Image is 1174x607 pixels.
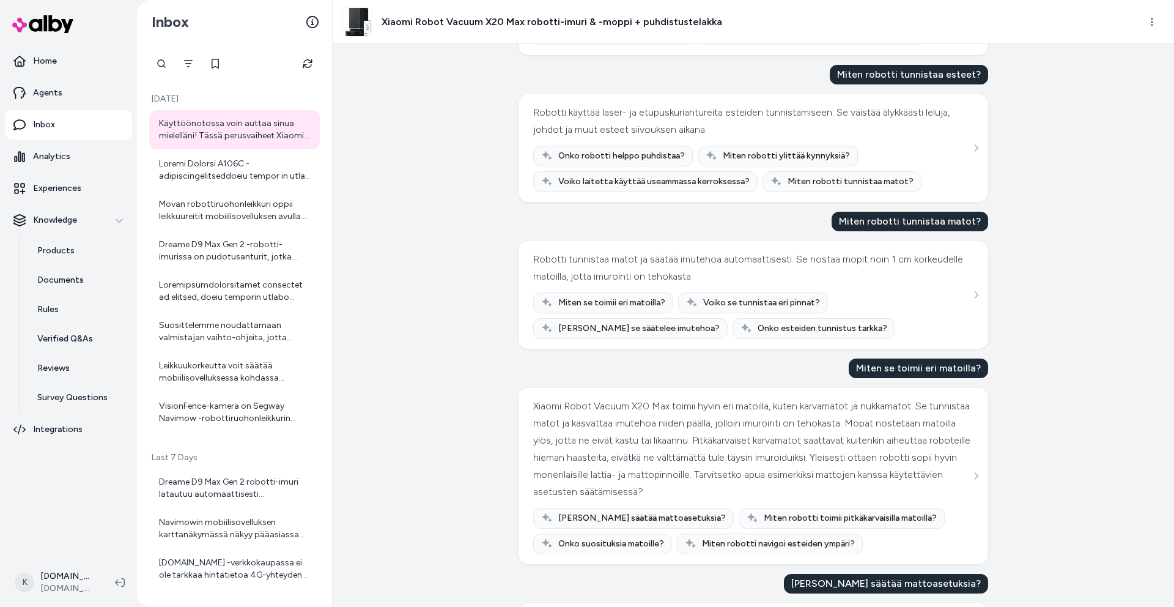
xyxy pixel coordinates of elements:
[37,274,84,286] p: Documents
[37,303,59,316] p: Rules
[558,297,665,309] span: Miten se toimii eri matoilla?
[33,423,83,436] p: Integrations
[703,297,820,309] span: Voiko se tunnistaa eri pinnat?
[5,110,132,140] a: Inbox
[159,279,312,303] div: Loremipsumdolorsitamet consectet ad elitsed, doeiu temporin utlabo etdoloremag al eni adminimve q...
[40,570,95,583] p: [DOMAIN_NAME] Shopify
[558,150,685,162] span: Onko robotti helppo puhdistaa?
[25,266,132,295] a: Documents
[969,469,983,483] button: See more
[849,359,988,378] div: Miten se toimii eri matoilla?
[788,176,914,188] span: Miten robotti tunnistaa matot?
[25,383,132,412] a: Survey Questions
[37,362,70,374] p: Reviews
[159,117,312,142] div: Käyttöönotossa voin auttaa sinua mielelläni! Tässä perusvaiheet Xiaomi Robot Vacuum X20 Max -robo...
[533,251,970,285] div: Robotti tunnistaa matot ja säätää imutehoa automaattisesti. Se nostaa mopit noin 1 cm korkeudelle...
[33,87,62,99] p: Agents
[558,176,750,188] span: Voiko laitetta käyttää useammassa kerroksessa?
[159,557,312,581] div: [DOMAIN_NAME] -verkkokaupassa ei ole tarkkaa hintatietoa 4G-yhteyden maksusta ensimmäisen vuoden ...
[159,400,312,425] div: VisionFence-kamera on Segway Navimow -robottiruohonleikkurin tekoälypohjainen esteiden tunnistusj...
[149,191,320,230] a: Movan robottiruohonleikkuri oppii leikkuureitit mobiilisovelluksen avulla. Kun otat laitteen käyt...
[969,141,983,155] button: See more
[159,198,312,223] div: Movan robottiruohonleikkuri oppii leikkuureitit mobiilisovelluksen avulla. Kun otat laitteen käyt...
[37,333,93,345] p: Verified Q&As
[37,392,108,404] p: Survey Questions
[159,516,312,541] div: Navimowin mobiilisovelluksen karttanäkymässä näkyy pääasiassa robottiruohonleikkurin leikkuualuee...
[25,324,132,354] a: Verified Q&As
[159,319,312,344] div: Suosittelemme noudattamaan valmistajan vaihto-ohjeita, jotta EZVIZ RE4 robotti-imurin suorituskyk...
[33,55,57,67] p: Home
[33,182,81,195] p: Experiences
[149,469,320,508] a: Dreame D9 Max Gen 2 robotti-imuri latautuu automaattisesti latausasemallaan. Kun akun varaus alka...
[25,295,132,324] a: Rules
[5,78,132,108] a: Agents
[159,158,312,182] div: Loremi Dolorsi A106C -adipiscingelitseddoeiu tempor in utlab etdolor, ma aliquaenimad minimv quis...
[5,142,132,171] a: Analytics
[176,51,201,76] button: Filter
[758,322,887,335] span: Onko esteiden tunnistus tarkka?
[159,476,312,501] div: Dreame D9 Max Gen 2 robotti-imuri latautuu automaattisesti latausasemallaan. Kun akun varaus alka...
[149,509,320,548] a: Navimowin mobiilisovelluksen karttanäkymässä näkyy pääasiassa robottiruohonleikkurin leikkuualuee...
[33,151,70,163] p: Analytics
[149,312,320,351] a: Suosittelemme noudattamaan valmistajan vaihto-ohjeita, jotta EZVIZ RE4 robotti-imurin suorituskyk...
[149,110,320,149] a: Käyttöönotossa voin auttaa sinua mielelläni! Tässä perusvaiheet Xiaomi Robot Vacuum X20 Max -robo...
[7,563,105,602] button: K[DOMAIN_NAME] Shopify[DOMAIN_NAME]
[15,573,34,592] span: K
[149,393,320,432] a: VisionFence-kamera on Segway Navimow -robottiruohonleikkurin tekoälypohjainen esteiden tunnistusj...
[149,549,320,589] a: [DOMAIN_NAME] -verkkokaupassa ei ole tarkkaa hintatietoa 4G-yhteyden maksusta ensimmäisen vuoden ...
[5,415,132,444] a: Integrations
[382,15,722,29] h3: Xiaomi Robot Vacuum X20 Max robotti-imuri & -moppi + puhdistustelakka
[149,151,320,190] a: Loremi Dolorsi A106C -adipiscingelitseddoeiu tempor in utlab etdolor, ma aliquaenimad minimv quis...
[969,288,983,302] button: See more
[25,354,132,383] a: Reviews
[343,8,371,36] img: Xiaomi-x20-max-1.jpg
[558,322,720,335] span: [PERSON_NAME] se säätelee imutehoa?
[830,65,988,84] div: Miten robotti tunnistaa esteet?
[5,47,132,76] a: Home
[5,174,132,203] a: Experiences
[5,206,132,235] button: Knowledge
[723,150,850,162] span: Miten robotti ylittää kynnyksiä?
[33,119,55,131] p: Inbox
[533,104,970,138] div: Robotti käyttää laser- ja etupuskuriantureita esteiden tunnistamiseen. Se väistää älykkäästi lelu...
[784,574,988,594] div: [PERSON_NAME] säätää mattoasetuksia?
[25,236,132,266] a: Products
[702,538,855,550] span: Miten robotti navigoi esteiden ympäri?
[149,272,320,311] a: Loremipsumdolorsitamet consectet ad elitsed, doeiu temporin utlabo etdoloremag al eni adminimve q...
[149,452,320,464] p: Last 7 Days
[37,245,75,257] p: Products
[558,538,664,550] span: Onko suosituksia matoille?
[295,51,320,76] button: Refresh
[33,214,77,226] p: Knowledge
[832,212,988,231] div: Miten robotti tunnistaa matot?
[159,239,312,263] div: Dreame D9 Max Gen 2 -robotti-imurissa on pudotusanturit, jotka tunnistavat esimerkiksi portaikot ...
[40,583,95,595] span: [DOMAIN_NAME]
[764,512,937,524] span: Miten robotti toimii pitkäkarvaisilla matoilla?
[558,512,726,524] span: [PERSON_NAME] säätää mattoasetuksia?
[152,13,189,31] h2: Inbox
[149,352,320,392] a: Leikkuukorkeutta voit säätää mobiilisovelluksessa kohdassa Asetukset > RUOHONLEIKKURI > Leikkuuko...
[149,231,320,270] a: Dreame D9 Max Gen 2 -robotti-imurissa on pudotusanturit, jotka tunnistavat esimerkiksi portaikot ...
[533,398,970,501] div: Xiaomi Robot Vacuum X20 Max toimii hyvin eri matoilla, kuten karvamatot ja nukkamatot. Se tunnist...
[159,360,312,384] div: Leikkuukorkeutta voit säätää mobiilisovelluksessa kohdassa Asetukset > RUOHONLEIKKURI > Leikkuuko...
[149,93,320,105] p: [DATE]
[12,15,73,33] img: alby Logo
